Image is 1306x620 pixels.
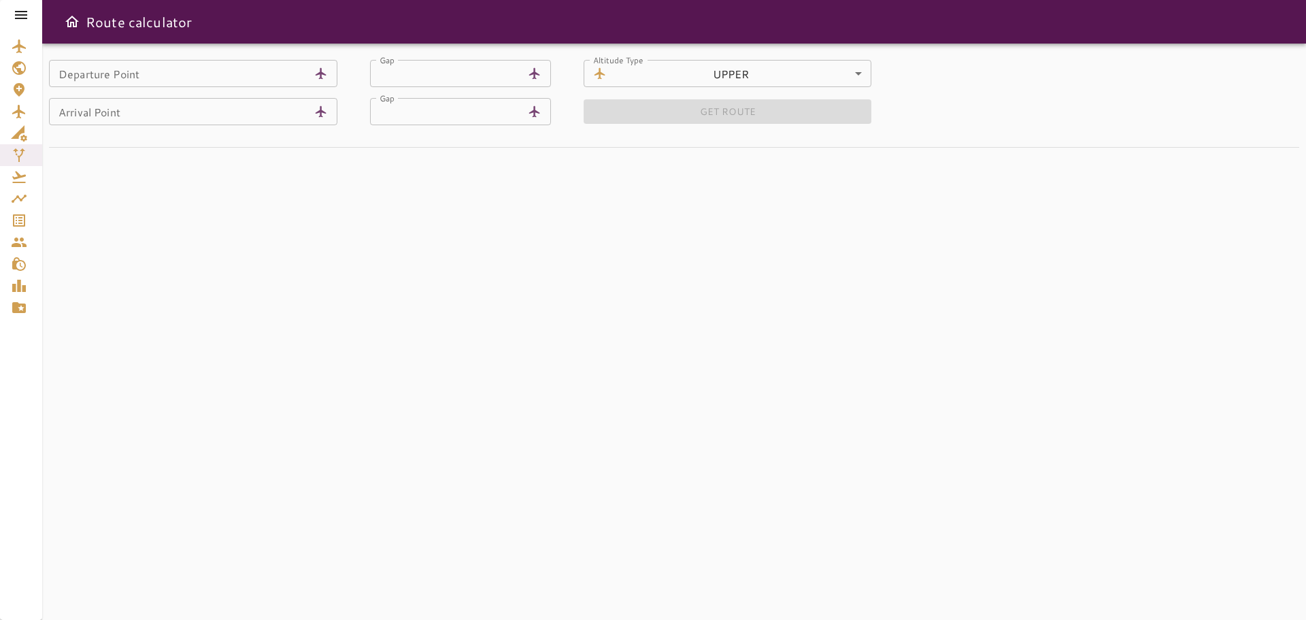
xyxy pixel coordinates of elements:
[612,60,872,87] div: UPPER
[380,92,395,103] label: Gap
[380,54,395,65] label: Gap
[58,8,86,35] button: Open drawer
[593,54,643,65] label: Altitude Type
[86,11,192,33] h6: Route calculator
